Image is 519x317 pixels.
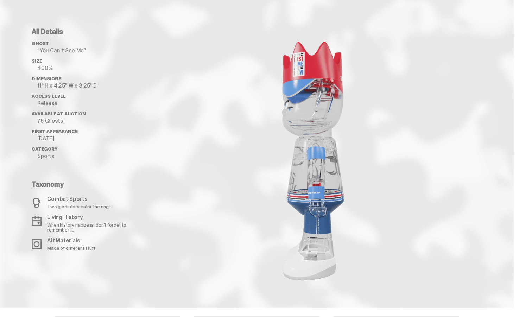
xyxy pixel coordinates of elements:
[37,136,144,141] p: [DATE]
[47,238,95,243] p: Alt Materials
[32,128,77,134] span: First Appearance
[37,153,144,159] p: Sports
[37,118,144,124] p: 75 Ghosts
[37,48,144,53] p: “You Can't See Me”
[32,28,144,35] p: All Details
[47,215,140,220] p: Living History
[37,83,144,89] p: 11" H x 4.25" W x 3.25" D
[47,196,112,202] p: Combat Sports
[47,222,140,232] p: When history happens, don't forget to remember it.
[32,40,49,46] span: ghost
[47,246,95,251] p: Made of different stuff
[32,181,140,188] p: Taxonomy
[32,58,42,64] span: Size
[32,111,86,117] span: Available at Auction
[37,101,144,106] p: Release
[32,76,61,82] span: Dimensions
[37,65,144,71] p: 400%
[32,146,57,152] span: Category
[47,204,112,209] p: Two gladiators enter the ring...
[32,93,66,99] span: Access Level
